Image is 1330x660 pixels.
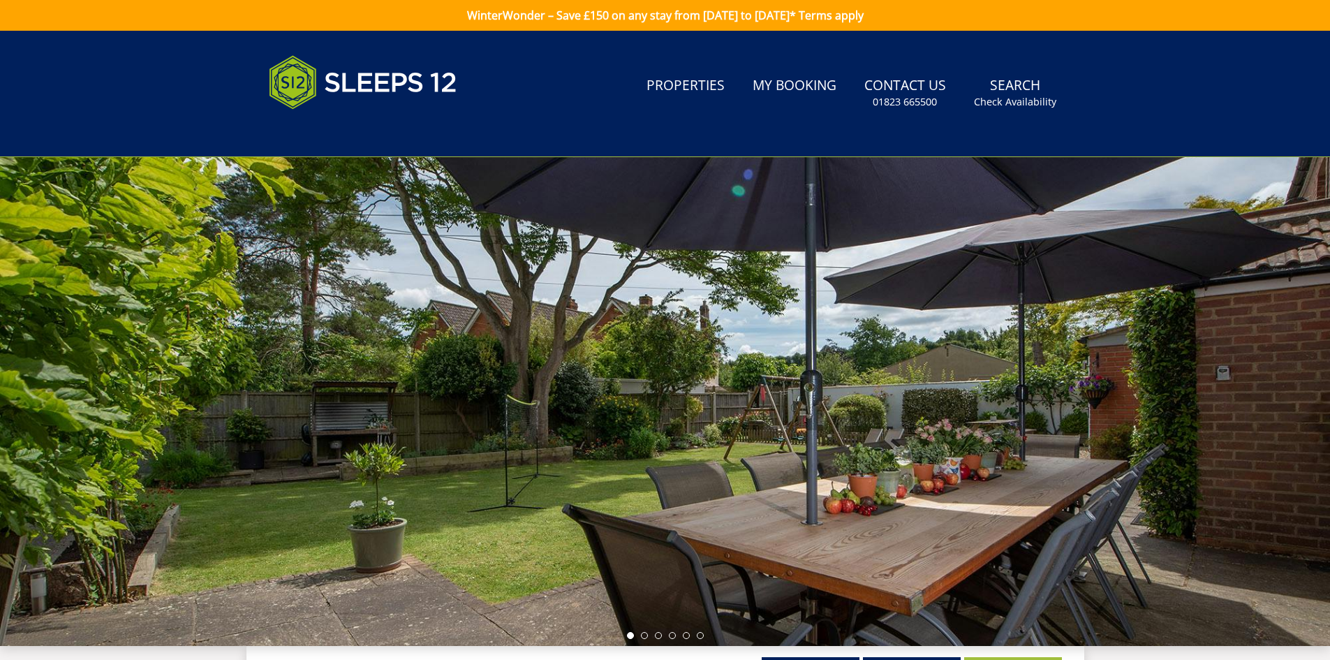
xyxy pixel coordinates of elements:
[859,71,952,116] a: Contact Us01823 665500
[641,71,730,102] a: Properties
[873,95,937,109] small: 01823 665500
[747,71,842,102] a: My Booking
[262,126,408,138] iframe: Customer reviews powered by Trustpilot
[269,47,457,117] img: Sleeps 12
[974,95,1056,109] small: Check Availability
[968,71,1062,116] a: SearchCheck Availability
